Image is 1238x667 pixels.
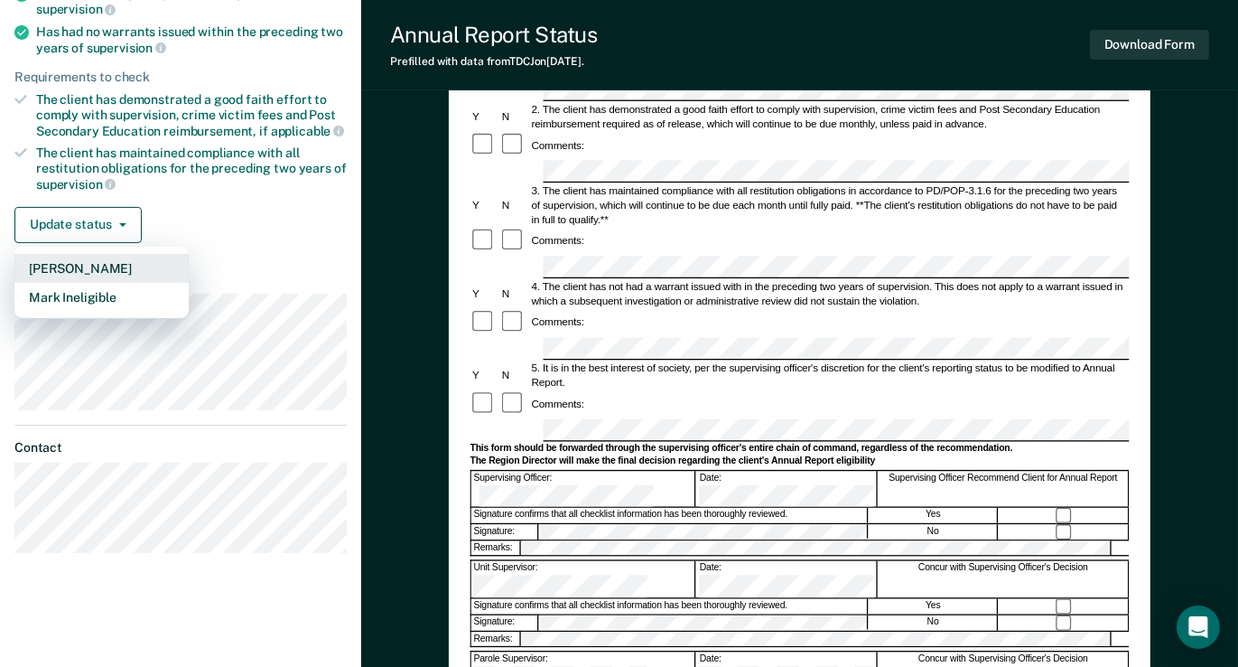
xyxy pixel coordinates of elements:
[499,287,529,302] div: N
[471,524,538,540] div: Signature:
[271,124,344,138] span: applicable
[529,280,1130,308] div: 4. The client has not had a warrant issued with in the preceding two years of supervision. This d...
[529,138,587,153] div: Comments:
[470,456,1130,469] div: The Region Director will make the final decision regarding the client's Annual Report eligibility
[471,632,522,646] div: Remarks:
[471,541,522,556] div: Remarks:
[36,146,347,192] div: The client has maintained compliance with all restitution obligations for the preceding two years of
[879,561,1130,597] div: Concur with Supervising Officer's Decision
[87,41,166,55] span: supervision
[529,234,587,249] div: Comments:
[14,283,189,312] button: Mark Ineligible
[14,207,142,243] button: Update status
[390,22,597,48] div: Annual Report Status
[14,254,189,283] button: [PERSON_NAME]
[529,103,1130,131] div: 2. The client has demonstrated a good faith effort to comply with supervision, crime victim fees ...
[470,199,500,213] div: Y
[697,561,877,597] div: Date:
[879,471,1130,507] div: Supervising Officer Recommend Client for Annual Report
[36,177,116,192] span: supervision
[470,369,500,383] div: Y
[529,184,1130,227] div: 3. The client has maintained compliance with all restitution obligations in accordance to PD/POP-...
[470,287,500,302] div: Y
[869,508,998,523] div: Yes
[499,369,529,383] div: N
[471,471,696,507] div: Supervising Officer:
[470,110,500,125] div: Y
[869,524,999,540] div: No
[869,615,999,630] div: No
[499,110,529,125] div: N
[471,508,868,523] div: Signature confirms that all checklist information has been thoroughly reviewed.
[14,70,347,85] div: Requirements to check
[36,92,347,138] div: The client has demonstrated a good faith effort to comply with supervision, crime victim fees and...
[529,315,587,330] div: Comments:
[14,440,347,456] dt: Contact
[1090,30,1209,60] button: Download Form
[529,362,1130,390] div: 5. It is in the best interest of society, per the supervising officer's discretion for the client...
[869,598,998,614] div: Yes
[471,561,696,597] div: Unit Supervisor:
[471,598,868,614] div: Signature confirms that all checklist information has been thoroughly reviewed.
[499,199,529,213] div: N
[36,2,116,16] span: supervision
[529,397,587,411] div: Comments:
[471,615,538,630] div: Signature:
[1177,606,1220,649] div: Open Intercom Messenger
[470,443,1130,456] div: This form should be forwarded through the supervising officer's entire chain of command, regardle...
[390,55,597,68] div: Prefilled with data from TDCJ on [DATE] .
[36,24,347,55] div: Has had no warrants issued within the preceding two years of
[697,471,877,507] div: Date:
